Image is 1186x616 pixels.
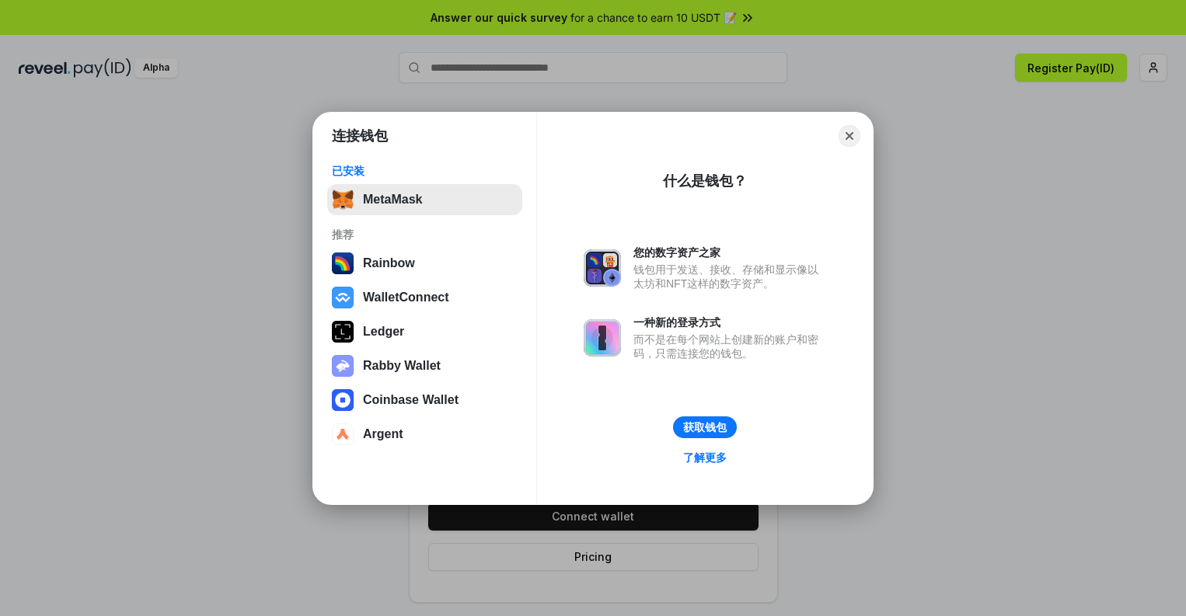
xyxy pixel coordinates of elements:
div: 钱包用于发送、接收、存储和显示像以太坊和NFT这样的数字资产。 [633,263,826,291]
div: 已安装 [332,164,518,178]
img: svg+xml,%3Csvg%20xmlns%3D%22http%3A%2F%2Fwww.w3.org%2F2000%2Fsvg%22%20fill%3D%22none%22%20viewBox... [332,355,354,377]
img: svg+xml,%3Csvg%20xmlns%3D%22http%3A%2F%2Fwww.w3.org%2F2000%2Fsvg%22%20width%3D%2228%22%20height%3... [332,321,354,343]
div: 一种新的登录方式 [633,315,826,329]
div: Argent [363,427,403,441]
div: MetaMask [363,193,422,207]
div: Ledger [363,325,404,339]
div: WalletConnect [363,291,449,305]
div: 了解更多 [683,451,727,465]
button: Rabby Wallet [327,350,522,381]
img: svg+xml,%3Csvg%20width%3D%2228%22%20height%3D%2228%22%20viewBox%3D%220%200%2028%2028%22%20fill%3D... [332,423,354,445]
button: Close [839,125,860,147]
button: Ledger [327,316,522,347]
img: svg+xml,%3Csvg%20width%3D%2228%22%20height%3D%2228%22%20viewBox%3D%220%200%2028%2028%22%20fill%3D... [332,287,354,308]
img: svg+xml,%3Csvg%20xmlns%3D%22http%3A%2F%2Fwww.w3.org%2F2000%2Fsvg%22%20fill%3D%22none%22%20viewBox... [584,319,621,357]
div: 推荐 [332,228,518,242]
h1: 连接钱包 [332,127,388,145]
button: 获取钱包 [673,416,737,438]
div: 什么是钱包？ [663,172,747,190]
div: 获取钱包 [683,420,727,434]
img: svg+xml,%3Csvg%20fill%3D%22none%22%20height%3D%2233%22%20viewBox%3D%220%200%2035%2033%22%20width%... [332,189,354,211]
img: svg+xml,%3Csvg%20xmlns%3D%22http%3A%2F%2Fwww.w3.org%2F2000%2Fsvg%22%20fill%3D%22none%22%20viewBox... [584,249,621,287]
div: Rabby Wallet [363,359,441,373]
div: 您的数字资产之家 [633,245,826,259]
button: Coinbase Wallet [327,385,522,416]
img: svg+xml,%3Csvg%20width%3D%2228%22%20height%3D%2228%22%20viewBox%3D%220%200%2028%2028%22%20fill%3D... [332,389,354,411]
button: Rainbow [327,248,522,279]
div: Coinbase Wallet [363,393,459,407]
div: Rainbow [363,256,415,270]
div: 而不是在每个网站上创建新的账户和密码，只需连接您的钱包。 [633,332,826,360]
button: Argent [327,419,522,450]
a: 了解更多 [674,447,736,468]
button: MetaMask [327,184,522,215]
button: WalletConnect [327,282,522,313]
img: svg+xml,%3Csvg%20width%3D%22120%22%20height%3D%22120%22%20viewBox%3D%220%200%20120%20120%22%20fil... [332,252,354,274]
